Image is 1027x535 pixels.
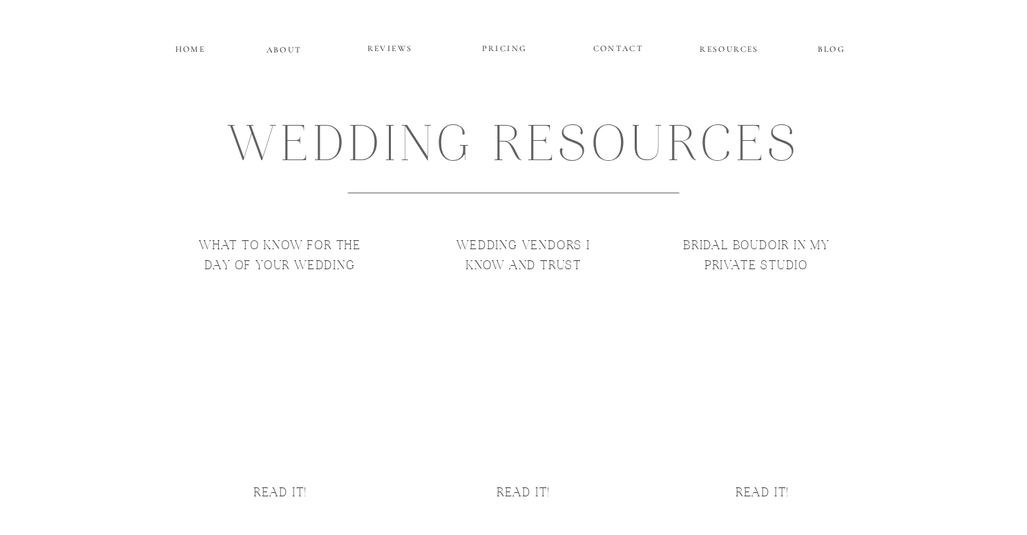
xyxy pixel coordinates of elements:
[698,41,761,53] a: RESOURCES
[267,42,303,54] a: ABOUT
[349,41,432,57] a: REVIEWS
[349,485,698,510] a: read it!
[593,41,644,52] a: CONTACT
[173,41,208,53] a: HOME
[463,41,546,57] a: PRICING
[588,485,937,510] a: read it!
[443,237,605,295] h2: wedding vendors I know and trust
[198,110,831,186] h1: wedding resources
[800,41,863,53] a: BLOG
[191,237,370,291] h2: what to know for the day of your wedding
[106,485,455,510] a: read it!
[675,237,838,295] h2: bridal boudoir in my private studio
